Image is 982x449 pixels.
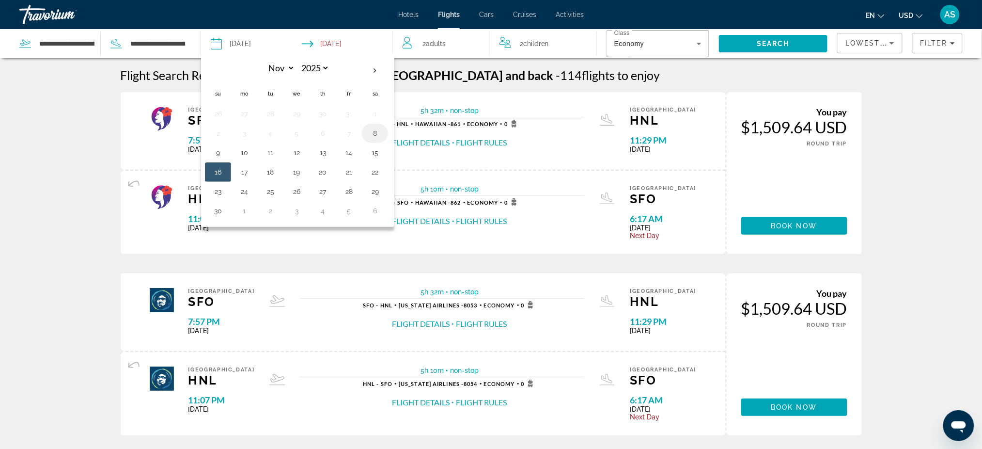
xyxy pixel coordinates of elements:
[630,413,696,421] span: Next Day
[188,373,255,387] span: HNL
[450,288,479,296] span: non-stop
[289,146,304,160] button: Day 12
[398,11,419,18] span: Hotels
[899,8,923,22] button: Change currency
[392,137,450,148] button: Flight Details
[399,381,464,387] span: [US_STATE] Airlines -
[450,185,479,193] span: non-stop
[484,381,515,387] span: Economy
[899,12,914,19] span: USD
[456,137,507,148] button: Flight Rules
[630,327,696,335] span: [DATE]
[341,127,357,140] button: Day 7
[367,204,383,218] button: Day 6
[263,204,278,218] button: Day 2
[630,316,696,327] span: 11:29 PM
[630,192,696,206] span: SFO
[150,288,174,312] img: Airline logo
[315,165,330,179] button: Day 20
[263,185,278,198] button: Day 25
[393,29,596,58] button: Travelers: 2 adults, 2 children
[289,107,304,121] button: Day 29
[19,2,116,27] a: Travorium
[363,302,392,308] span: SFO - HNL
[188,367,255,373] span: [GEOGRAPHIC_DATA]
[236,146,252,160] button: Day 10
[614,40,644,48] span: Economy
[188,405,255,413] span: [DATE]
[456,216,507,226] button: Flight Rules
[150,107,174,131] img: Airline logo
[521,380,536,387] span: 0
[211,29,251,58] button: Select depart date
[341,107,357,121] button: Day 31
[188,316,255,327] span: 7:57 PM
[205,60,388,221] table: Left calendar grid
[630,107,696,113] span: [GEOGRAPHIC_DATA]
[582,68,660,82] span: flights to enjoy
[341,146,357,160] button: Day 14
[210,107,226,121] button: Day 26
[341,204,357,218] button: Day 5
[210,165,226,179] button: Day 16
[630,367,696,373] span: [GEOGRAPHIC_DATA]
[771,403,817,411] span: Book now
[415,199,461,206] span: 862
[399,302,478,308] span: 8053
[341,185,357,198] button: Day 28
[315,127,330,140] button: Day 6
[807,141,847,147] span: ROUND TRIP
[456,397,507,408] button: Flight Rules
[399,381,478,387] span: 8054
[188,192,255,206] span: HNL
[630,185,696,192] span: [GEOGRAPHIC_DATA]
[315,185,330,198] button: Day 27
[367,107,383,121] button: Day 1
[741,299,847,318] div: $1,509.64 USD
[263,107,278,121] button: Day 28
[426,40,446,48] span: Adults
[236,204,252,218] button: Day 1
[188,224,255,232] span: [DATE]
[289,185,304,198] button: Day 26
[912,33,963,53] button: Filters
[289,127,304,140] button: Day 5
[188,145,255,153] span: [DATE]
[741,117,847,137] div: $1,509.64 USD
[188,213,255,224] span: 11:07 PM
[289,165,304,179] button: Day 19
[264,60,295,77] select: Select month
[866,8,885,22] button: Change language
[845,37,894,49] mat-select: Sort by
[943,410,974,441] iframe: Кнопка запуска окна обмена сообщениями
[630,145,696,153] span: [DATE]
[845,39,907,47] span: Lowest Price
[741,399,847,416] button: Book now
[456,319,507,329] button: Flight Rules
[866,12,875,19] span: en
[421,185,444,193] span: 5h 10m
[399,302,464,308] span: [US_STATE] Airlines -
[263,127,278,140] button: Day 4
[188,395,255,405] span: 11:07 PM
[367,185,383,198] button: Day 29
[630,288,696,294] span: [GEOGRAPHIC_DATA]
[392,216,450,226] button: Flight Details
[315,107,330,121] button: Day 30
[415,121,451,127] span: Hawaiian -
[263,165,278,179] button: Day 18
[630,373,696,387] span: SFO
[513,11,536,18] a: Cruises
[630,395,696,405] span: 6:17 AM
[520,37,549,50] span: 2
[438,11,460,18] a: Flights
[188,288,255,294] span: [GEOGRAPHIC_DATA]
[741,217,847,235] a: Book now
[630,224,696,232] span: [DATE]
[920,39,948,47] span: Filter
[392,319,450,329] button: Flight Details
[741,288,847,299] div: You pay
[504,198,519,206] span: 0
[556,68,582,82] span: 114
